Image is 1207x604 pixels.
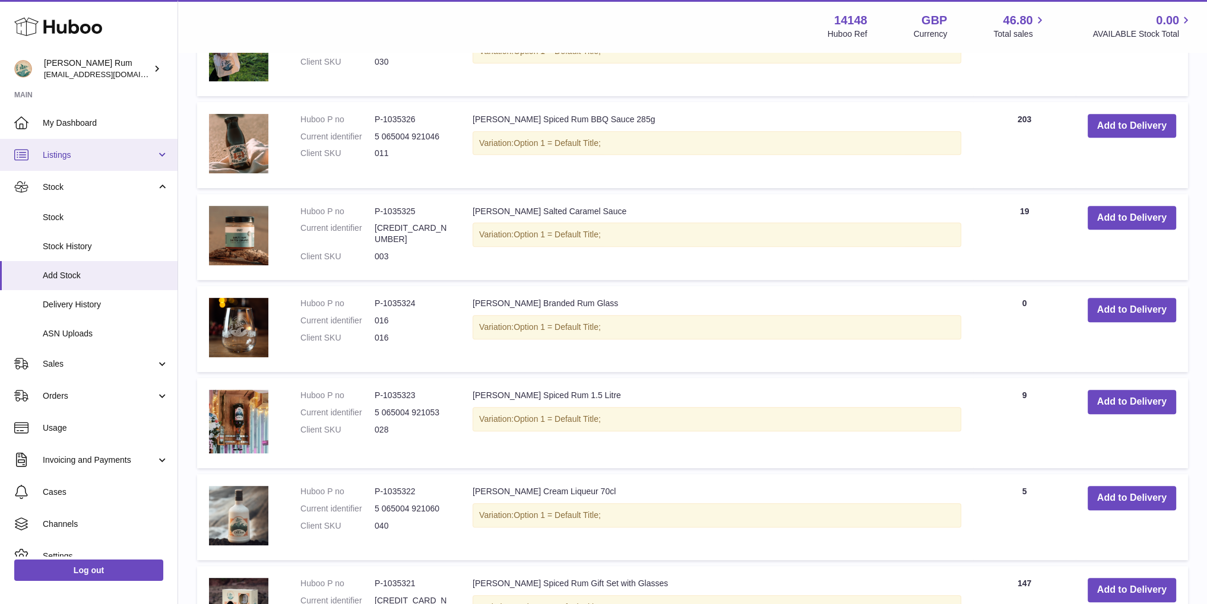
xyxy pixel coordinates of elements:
[375,503,449,514] dd: 5 065004 921060
[973,102,1075,188] td: 203
[300,332,375,344] dt: Client SKU
[43,241,169,252] span: Stock History
[828,28,867,40] div: Huboo Ref
[973,10,1075,96] td: 6
[43,212,169,223] span: Stock
[514,414,601,424] span: Option 1 = Default Title;
[300,131,375,142] dt: Current identifier
[43,454,156,466] span: Invoicing and Payments
[461,194,973,281] td: [PERSON_NAME] Salted Caramel Sauce
[1003,12,1032,28] span: 46.80
[43,270,169,281] span: Add Stock
[300,222,375,245] dt: Current identifier
[473,131,961,155] div: Variation:
[375,520,449,532] dd: 040
[1092,12,1193,40] a: 0.00 AVAILABLE Stock Total
[14,560,163,581] a: Log out
[300,503,375,514] dt: Current identifier
[43,422,169,434] span: Usage
[300,148,375,159] dt: Client SKU
[375,390,449,401] dd: P-1035323
[1088,486,1176,510] button: Add to Delivery
[300,315,375,326] dt: Current identifier
[461,474,973,560] td: [PERSON_NAME] Cream Liqueur 70cl
[43,390,156,402] span: Orders
[209,390,268,453] img: Barti Spiced Rum 1.5 Litre
[993,28,1046,40] span: Total sales
[375,315,449,326] dd: 016
[375,578,449,589] dd: P-1035321
[1088,206,1176,230] button: Add to Delivery
[375,332,449,344] dd: 016
[973,286,1075,372] td: 0
[209,298,268,357] img: Barti Branded Rum Glass
[1156,12,1179,28] span: 0.00
[375,407,449,418] dd: 5 065004 921053
[300,578,375,589] dt: Huboo P no
[461,378,973,468] td: [PERSON_NAME] Spiced Rum 1.5 Litre
[1088,298,1176,322] button: Add to Delivery
[375,424,449,435] dd: 028
[1092,28,1193,40] span: AVAILABLE Stock Total
[473,503,961,527] div: Variation:
[914,28,948,40] div: Currency
[973,194,1075,281] td: 19
[43,328,169,339] span: ASN Uploads
[300,298,375,309] dt: Huboo P no
[375,56,449,68] dd: 030
[461,286,973,372] td: [PERSON_NAME] Branded Rum Glass
[209,486,268,545] img: Barti Cream Liqueur 70cl
[43,487,169,498] span: Cases
[473,315,961,339] div: Variation:
[43,150,156,161] span: Listings
[993,12,1046,40] a: 46.80 Total sales
[375,114,449,125] dd: P-1035326
[209,114,268,173] img: Barti Spiced Rum BBQ Sauce 285g
[514,510,601,520] span: Option 1 = Default Title;
[300,486,375,497] dt: Huboo P no
[461,102,973,188] td: [PERSON_NAME] Spiced Rum BBQ Sauce 285g
[921,12,947,28] strong: GBP
[375,148,449,159] dd: 011
[43,551,169,562] span: Settings
[514,230,601,239] span: Option 1 = Default Title;
[209,206,268,265] img: Barti Salted Caramel Sauce
[1088,578,1176,602] button: Add to Delivery
[461,10,973,96] td: [PERSON_NAME] Tote Bag
[43,299,169,310] span: Delivery History
[300,251,375,262] dt: Client SKU
[14,60,32,78] img: mail@bartirum.wales
[43,117,169,129] span: My Dashboard
[300,407,375,418] dt: Current identifier
[300,206,375,217] dt: Huboo P no
[375,486,449,497] dd: P-1035322
[300,390,375,401] dt: Huboo P no
[375,222,449,245] dd: [CREDIT_CARD_NUMBER]
[300,520,375,532] dt: Client SKU
[514,138,601,148] span: Option 1 = Default Title;
[300,114,375,125] dt: Huboo P no
[43,519,169,530] span: Channels
[973,474,1075,560] td: 5
[44,58,151,80] div: [PERSON_NAME] Rum
[300,56,375,68] dt: Client SKU
[375,206,449,217] dd: P-1035325
[43,358,156,370] span: Sales
[1088,114,1176,138] button: Add to Delivery
[834,12,867,28] strong: 14148
[473,222,961,247] div: Variation:
[300,424,375,435] dt: Client SKU
[514,46,601,56] span: Option 1 = Default Title;
[44,69,175,79] span: [EMAIL_ADDRESS][DOMAIN_NAME]
[375,131,449,142] dd: 5 065004 921046
[514,322,601,332] span: Option 1 = Default Title;
[973,378,1075,468] td: 9
[375,298,449,309] dd: P-1035324
[43,182,156,193] span: Stock
[473,407,961,431] div: Variation:
[375,251,449,262] dd: 003
[1088,390,1176,414] button: Add to Delivery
